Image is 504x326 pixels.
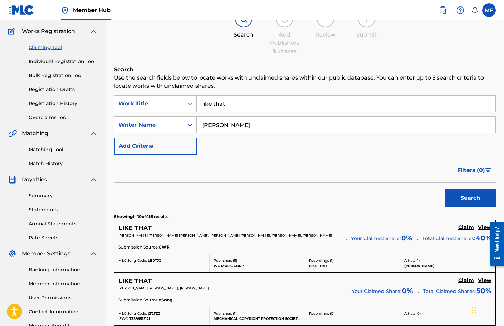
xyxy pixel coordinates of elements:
a: Overclaims Tool [29,114,98,121]
h6: Search [114,66,496,74]
a: Match History [29,160,98,167]
span: Total Claimed Shares: [423,288,476,294]
span: CWR [159,244,170,250]
span: Filters ( 0 ) [457,166,485,174]
div: Writer Name [118,121,180,129]
p: Artists ( 1 ) [404,258,491,263]
p: Showing 1 - 10 of 415 results [114,214,168,220]
span: MLC Song Code: [118,311,147,316]
h5: Claim [458,277,474,284]
a: Member Information [29,280,98,287]
p: Publishers ( 1 ) [214,311,300,316]
div: Submit [349,31,384,39]
span: Member Hub [73,6,111,14]
a: Contact Information [29,308,98,315]
img: Top Rightsholder [61,6,69,14]
iframe: Resource Center [485,216,504,272]
p: LIKE THAT [309,263,396,268]
span: Submission Source: [118,297,159,303]
button: Search [445,189,496,207]
div: Help [453,3,467,17]
span: LB0TJG [148,258,161,263]
a: Banking Information [29,266,98,273]
p: MECHANICAL COPYRIGHT PROTECTION SOCIETY LTD [214,316,300,321]
div: Work Title [118,100,180,108]
p: Publishers ( 5 ) [214,258,300,263]
h5: LIKE THAT [118,277,152,285]
img: search [438,6,447,14]
span: Your Claimed Share: [352,288,401,295]
span: [PERSON_NAME] [PERSON_NAME] [PERSON_NAME], [PERSON_NAME] [PERSON_NAME], [PERSON_NAME], [PERSON_NAME] [118,233,332,238]
p: Recordings ( 1 ) [309,258,396,263]
span: Total Claimed Shares: [422,235,475,241]
span: Matching [22,129,48,138]
a: Statements [29,206,98,213]
div: User Menu [482,3,496,17]
span: 40 % [476,233,491,243]
img: Works Registration [8,27,17,36]
a: View [478,277,491,285]
span: 0 % [401,233,412,243]
span: Works Registration [22,27,75,36]
span: Royalties [22,175,47,184]
a: User Permissions [29,294,98,301]
img: filter [485,168,491,172]
img: expand [89,250,98,258]
span: [PERSON_NAME] [PERSON_NAME], [PERSON_NAME] [118,286,209,290]
img: MLC Logo [8,5,34,15]
p: Recordings ( 0 ) [309,311,396,316]
a: Annual Statements [29,220,98,227]
span: eSong [159,297,172,303]
span: Submission Source: [118,244,159,250]
a: Matching Tool [29,146,98,153]
a: Rate Sheets [29,234,98,241]
span: Member Settings [22,250,70,258]
form: Search Form [114,95,496,210]
a: Public Search [436,3,449,17]
a: Registration History [29,100,98,107]
button: Filters (0) [453,162,496,179]
img: Member Settings [8,250,16,258]
h5: View [478,277,491,284]
p: [PERSON_NAME] [404,263,491,268]
h5: LIKE THAT [118,224,152,232]
a: Summary [29,192,98,199]
img: help [456,6,464,14]
iframe: Chat Widget [470,293,504,326]
div: Drag [472,300,476,321]
span: MLC Song Code: [118,258,147,263]
span: Your Claimed Share: [351,235,401,242]
div: Search [227,31,261,39]
a: Claiming Tool [29,44,98,51]
img: Matching [8,129,17,138]
div: Review [308,31,343,39]
a: Bulk Registration Tool [29,72,98,79]
span: LT2TZZ [148,311,160,316]
img: expand [89,27,98,36]
a: Individual Registration Tool [29,58,98,65]
img: 9d2ae6d4665cec9f34b9.svg [183,142,191,150]
a: Registration Drafts [29,86,98,93]
p: WC MUSIC CORP. [214,263,300,268]
button: Add Criteria [114,138,197,155]
h5: Claim [458,224,474,231]
span: T3289512121 [129,316,150,321]
div: Add Publishers & Shares [268,31,302,55]
img: expand [89,129,98,138]
h5: View [478,224,491,231]
img: Royalties [8,175,16,184]
span: 50 % [476,286,491,296]
div: Notifications [471,7,478,14]
span: ISWC: [118,316,128,321]
p: Use the search fields below to locate works with unclaimed shares within our public database. You... [114,74,496,90]
span: 0 % [402,286,413,296]
a: View [478,224,491,232]
img: expand [89,175,98,184]
p: Artists ( 0 ) [404,311,491,316]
